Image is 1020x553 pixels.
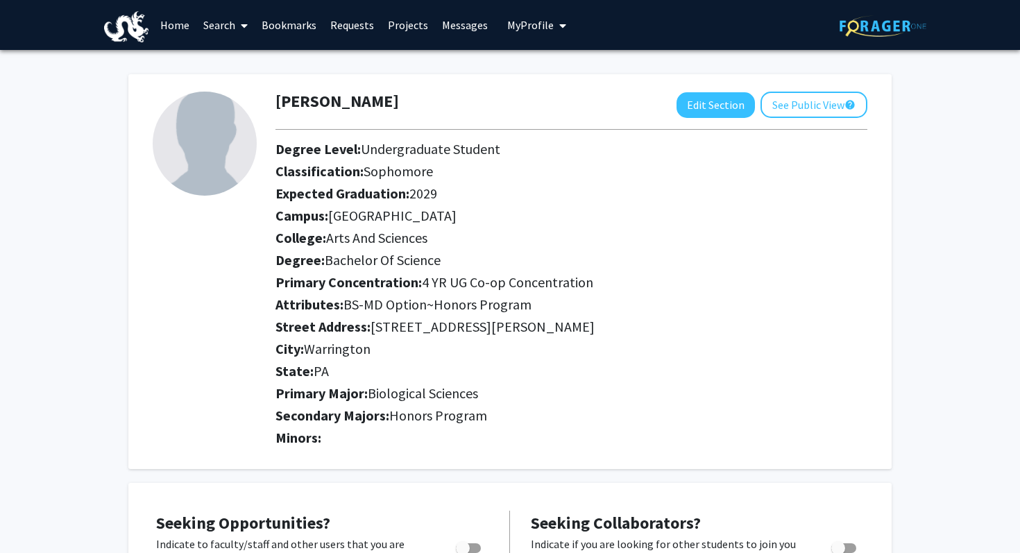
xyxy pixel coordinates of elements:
[196,1,255,49] a: Search
[368,384,478,402] span: Biological Sciences
[275,163,867,180] h2: Classification:
[275,385,867,402] h2: Primary Major:
[275,363,867,380] h2: State:
[275,141,867,158] h2: Degree Level:
[255,1,323,49] a: Bookmarks
[326,229,427,246] span: Arts And Sciences
[371,318,595,335] span: [STREET_ADDRESS][PERSON_NAME]
[323,1,381,49] a: Requests
[328,207,457,224] span: [GEOGRAPHIC_DATA]
[275,185,867,202] h2: Expected Graduation:
[760,92,867,118] button: See Public View
[361,140,500,158] span: Undergraduate Student
[389,407,487,424] span: Honors Program
[275,341,867,357] h2: City:
[422,273,593,291] span: 4 YR UG Co-op Concentration
[364,162,433,180] span: Sophomore
[275,407,867,424] h2: Secondary Majors:
[844,96,856,113] mat-icon: help
[153,92,257,196] img: Profile Picture
[275,429,867,446] h2: Minors:
[840,15,926,37] img: ForagerOne Logo
[304,340,371,357] span: Warrington
[104,11,148,42] img: Drexel University Logo
[314,362,329,380] span: PA
[409,185,437,202] span: 2029
[275,252,867,269] h2: Degree:
[275,296,867,313] h2: Attributes:
[381,1,435,49] a: Projects
[275,92,399,112] h1: [PERSON_NAME]
[343,296,532,313] span: BS-MD Option~Honors Program
[325,251,441,269] span: Bachelor Of Science
[156,512,330,534] span: Seeking Opportunities?
[435,1,495,49] a: Messages
[677,92,755,118] button: Edit Section
[153,1,196,49] a: Home
[275,207,867,224] h2: Campus:
[531,512,701,534] span: Seeking Collaborators?
[275,230,867,246] h2: College:
[275,274,867,291] h2: Primary Concentration:
[507,18,554,32] span: My Profile
[275,318,867,335] h2: Street Address:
